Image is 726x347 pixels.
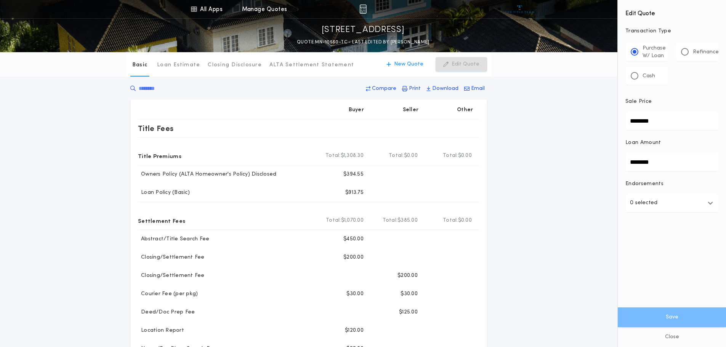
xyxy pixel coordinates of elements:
p: Location Report [138,327,184,334]
p: Endorsements [625,180,718,188]
p: $125.00 [399,309,418,316]
p: Courier Fee (per pkg) [138,290,198,298]
img: img [359,5,367,14]
span: $1,070.00 [341,217,364,224]
button: Print [400,82,423,96]
p: Loan Amount [625,139,661,147]
button: New Quote [379,57,431,72]
p: Purchase W/ Loan [643,45,666,60]
p: Abstract/Title Search Fee [138,235,209,243]
p: Closing/Settlement Fee [138,272,205,280]
p: $120.00 [345,327,364,334]
p: Download [432,85,458,93]
p: Refinance [693,48,719,56]
p: Seller [403,106,419,114]
p: Buyer [349,106,364,114]
button: Email [462,82,487,96]
input: Sale Price [625,112,718,130]
p: Loan Policy (Basic) [138,189,190,197]
p: $30.00 [401,290,418,298]
p: Closing/Settlement Fee [138,254,205,261]
p: $30.00 [346,290,364,298]
button: Compare [364,82,399,96]
b: Total: [443,152,458,160]
p: $394.55 [343,171,364,178]
img: vs-icon [505,5,534,13]
p: Basic [132,61,147,69]
button: Save [618,307,726,327]
p: Email [471,85,485,93]
p: $913.75 [345,189,364,197]
p: Edit Quote [452,61,479,68]
span: $0.00 [458,152,472,160]
p: ALTA Settlement Statement [269,61,354,69]
button: Close [618,327,726,347]
p: Other [457,106,473,114]
p: $200.00 [343,254,364,261]
span: $0.00 [404,152,418,160]
p: Print [409,85,421,93]
p: $200.00 [397,272,418,280]
button: Edit Quote [436,57,487,72]
p: Title Fees [138,122,174,134]
p: QUOTE MN-10550-TC - LAST EDITED BY [PERSON_NAME] [297,38,429,46]
p: $450.00 [343,235,364,243]
p: Loan Estimate [157,61,200,69]
p: Cash [643,72,655,80]
p: Title Premiums [138,150,181,162]
button: 0 selected [625,194,718,212]
p: Transaction Type [625,27,718,35]
b: Total: [326,217,341,224]
p: Deed/Doc Prep Fee [138,309,195,316]
p: Owners Policy (ALTA Homeowner's Policy) Disclosed [138,171,276,178]
span: $1,308.30 [341,152,364,160]
b: Total: [325,152,341,160]
p: Settlement Fees [138,214,185,227]
p: New Quote [394,61,423,68]
b: Total: [383,217,398,224]
p: [STREET_ADDRESS] [322,24,405,36]
span: $385.00 [397,217,418,224]
span: $0.00 [458,217,472,224]
p: Compare [372,85,396,93]
input: Loan Amount [625,153,718,171]
button: Download [424,82,461,96]
p: Sale Price [625,98,652,106]
b: Total: [389,152,404,160]
b: Total: [443,217,458,224]
h4: Edit Quote [625,5,718,18]
p: Closing Disclosure [208,61,262,69]
p: 0 selected [630,198,657,208]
